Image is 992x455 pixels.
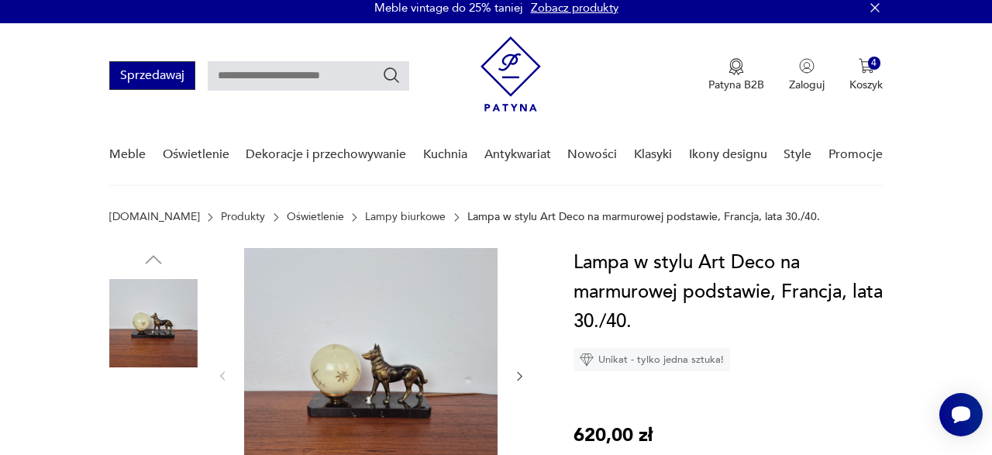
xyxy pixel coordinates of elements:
[849,58,883,92] button: 4Koszyk
[109,125,146,184] a: Meble
[689,125,767,184] a: Ikony designu
[365,211,446,223] a: Lampy biurkowe
[109,279,198,367] img: Zdjęcie produktu Lampa w stylu Art Deco na marmurowej podstawie, Francja, lata 30./40.
[708,58,764,92] button: Patyna B2B
[828,125,883,184] a: Promocje
[868,57,881,70] div: 4
[287,211,344,223] a: Oświetlenie
[728,58,744,75] img: Ikona medalu
[784,125,811,184] a: Style
[939,393,983,436] iframe: Smartsupp widget button
[708,58,764,92] a: Ikona medaluPatyna B2B
[859,58,874,74] img: Ikona koszyka
[573,421,653,450] p: 620,00 zł
[467,211,820,223] p: Lampa w stylu Art Deco na marmurowej podstawie, Francja, lata 30./40.
[423,125,467,184] a: Kuchnia
[382,66,401,84] button: Szukaj
[109,61,195,90] button: Sprzedawaj
[573,348,730,371] div: Unikat - tylko jedna sztuka!
[580,353,594,367] img: Ikona diamentu
[163,125,229,184] a: Oświetlenie
[109,71,195,82] a: Sprzedawaj
[634,125,672,184] a: Klasyki
[789,78,825,92] p: Zaloguj
[849,78,883,92] p: Koszyk
[221,211,265,223] a: Produkty
[484,125,551,184] a: Antykwariat
[567,125,617,184] a: Nowości
[789,58,825,92] button: Zaloguj
[246,125,406,184] a: Dekoracje i przechowywanie
[109,211,200,223] a: [DOMAIN_NAME]
[708,78,764,92] p: Patyna B2B
[573,248,883,336] h1: Lampa w stylu Art Deco na marmurowej podstawie, Francja, lata 30./40.
[480,36,541,112] img: Patyna - sklep z meblami i dekoracjami vintage
[799,58,815,74] img: Ikonka użytkownika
